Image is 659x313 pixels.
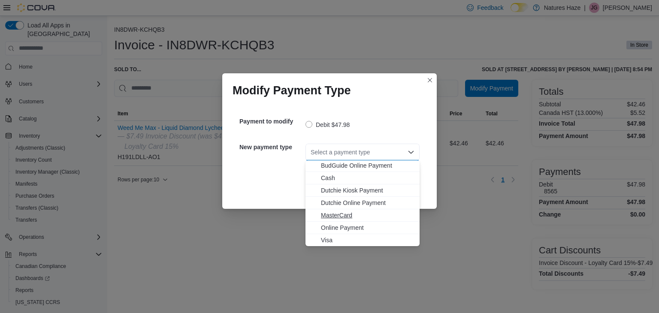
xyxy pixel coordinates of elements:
button: Closes this modal window [425,75,435,85]
span: BudGuide Online Payment [321,161,414,170]
label: Debit $47.98 [305,120,350,130]
button: Visa [305,234,420,247]
button: Dutchie Kiosk Payment [305,184,420,197]
button: MasterCard [305,209,420,222]
button: Online Payment [305,222,420,234]
button: Cash [305,172,420,184]
span: Dutchie Online Payment [321,199,414,207]
span: Online Payment [321,223,414,232]
h5: Payment to modify [239,113,304,130]
button: Close list of options [408,149,414,156]
div: Choose from the following options [305,135,420,247]
span: MasterCard [321,211,414,220]
h1: Modify Payment Type [233,84,351,97]
span: Dutchie Kiosk Payment [321,186,414,195]
h5: New payment type [239,138,304,156]
span: Cash [321,174,414,182]
button: BudGuide Online Payment [305,160,420,172]
button: Dutchie Online Payment [305,197,420,209]
span: Visa [321,236,414,244]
